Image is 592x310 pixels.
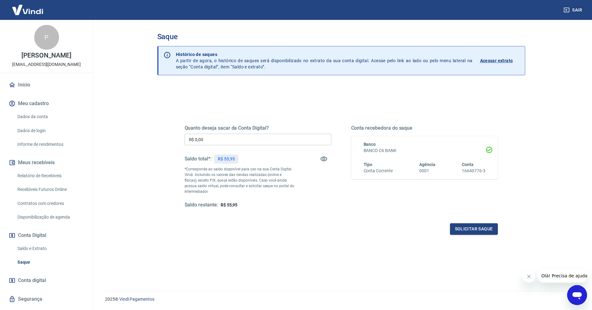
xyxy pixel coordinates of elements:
button: Sair [562,4,585,16]
h3: Saque [157,32,525,41]
div: P [34,25,59,50]
button: Meus recebíveis [7,156,85,169]
h5: Saldo restante: [185,202,218,208]
span: Olá! Precisa de ajuda? [4,4,52,9]
button: Solicitar saque [450,223,498,235]
h5: Quanto deseja sacar da Conta Digital? [185,125,331,131]
p: *Corresponde ao saldo disponível para uso na sua Conta Digital Vindi. Incluindo os valores das ve... [185,166,295,194]
img: Vindi [7,0,48,19]
span: Banco [364,142,376,147]
span: Tipo [364,162,373,167]
a: Saldo e Extrato [15,242,85,255]
h6: 16640776-3 [462,168,485,174]
h5: Conta recebedora do saque [351,125,498,131]
p: [EMAIL_ADDRESS][DOMAIN_NAME] [12,61,81,68]
a: Recebíveis Futuros Online [15,183,85,196]
a: Disponibilização de agenda [15,211,85,224]
span: Agência [419,162,435,167]
span: R$ 55,95 [221,202,238,207]
a: Vindi Pagamentos [119,297,154,302]
span: Conta [462,162,474,167]
iframe: Botão para abrir a janela de mensagens [567,285,587,305]
button: Conta Digital [7,229,85,242]
h6: 0001 [419,168,435,174]
h6: BANCO C6 BANK [364,147,485,154]
iframe: Mensagem da empresa [538,269,587,283]
h6: Conta Corrente [364,168,393,174]
a: Informe de rendimentos [15,138,85,151]
p: R$ 55,95 [218,156,235,162]
button: Meu cadastro [7,97,85,110]
iframe: Fechar mensagem [523,270,535,283]
a: Conta digital [7,274,85,287]
a: Dados da conta [15,110,85,123]
a: Saque [15,256,85,269]
a: Acessar extrato [480,51,520,70]
p: Histórico de saques [176,51,473,58]
p: 2025 © [105,296,577,303]
p: A partir de agora, o histórico de saques será disponibilizado no extrato da sua conta digital. Ac... [176,51,473,70]
p: Acessar extrato [480,58,513,64]
a: Início [7,78,85,92]
a: Contratos com credores [15,197,85,210]
span: Conta digital [18,276,46,285]
a: Segurança [7,292,85,306]
a: Dados de login [15,124,85,137]
a: Relatório de Recebíveis [15,169,85,182]
p: [PERSON_NAME] [21,52,71,59]
h5: Saldo total*: [185,156,212,162]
